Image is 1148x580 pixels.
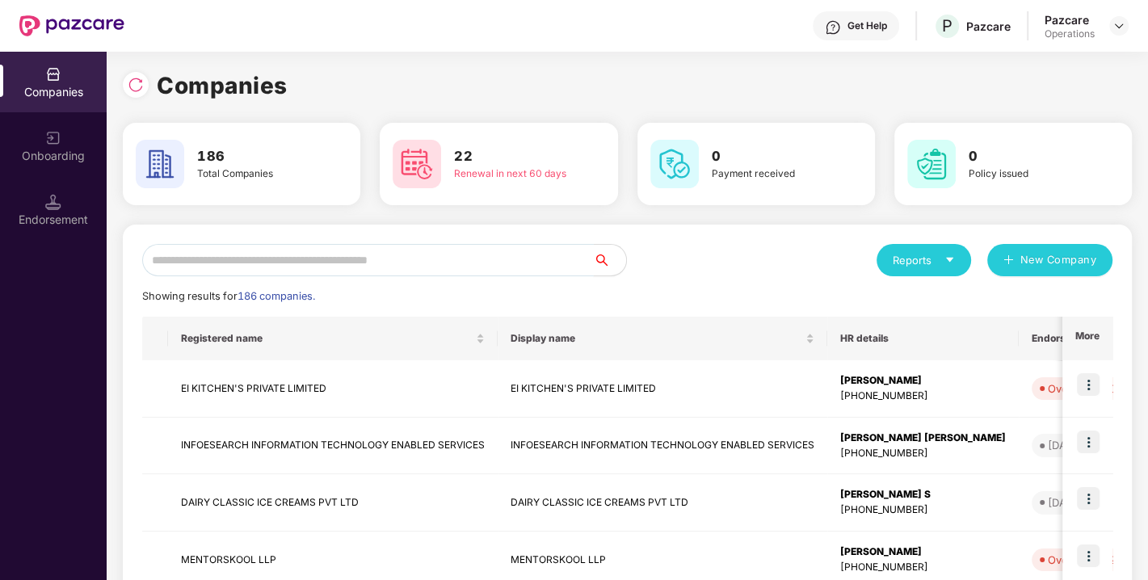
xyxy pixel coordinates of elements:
div: [PERSON_NAME] S [840,487,1006,502]
div: Get Help [847,19,887,32]
img: icon [1077,487,1100,510]
td: DAIRY CLASSIC ICE CREAMS PVT LTD [498,474,827,532]
img: svg+xml;base64,PHN2ZyBpZD0iRHJvcGRvd24tMzJ4MzIiIHhtbG5zPSJodHRwOi8vd3d3LnczLm9yZy8yMDAwL3N2ZyIgd2... [1112,19,1125,32]
img: svg+xml;base64,PHN2ZyB3aWR0aD0iMTQuNSIgaGVpZ2h0PSIxNC41IiB2aWV3Qm94PSIwIDAgMTYgMTYiIGZpbGw9Im5vbm... [45,194,61,210]
div: Pazcare [966,19,1011,34]
span: Registered name [181,332,473,345]
span: P [942,16,952,36]
h3: 0 [712,146,830,167]
img: svg+xml;base64,PHN2ZyBpZD0iQ29tcGFuaWVzIiB4bWxucz0iaHR0cDovL3d3dy53My5vcmcvMjAwMC9zdmciIHdpZHRoPS... [45,66,61,82]
div: [PHONE_NUMBER] [840,502,1006,518]
th: HR details [827,317,1019,360]
td: EI KITCHEN'S PRIVATE LIMITED [168,360,498,418]
div: [DATE] [1048,494,1083,511]
td: EI KITCHEN'S PRIVATE LIMITED [498,360,827,418]
button: search [593,244,627,276]
h3: 0 [969,146,1087,167]
img: svg+xml;base64,PHN2ZyBpZD0iUmVsb2FkLTMyeDMyIiB4bWxucz0iaHR0cDovL3d3dy53My5vcmcvMjAwMC9zdmciIHdpZH... [128,77,144,93]
td: DAIRY CLASSIC ICE CREAMS PVT LTD [168,474,498,532]
div: [PHONE_NUMBER] [840,389,1006,404]
span: Showing results for [142,290,315,302]
img: svg+xml;base64,PHN2ZyB4bWxucz0iaHR0cDovL3d3dy53My5vcmcvMjAwMC9zdmciIHdpZHRoPSI2MCIgaGVpZ2h0PSI2MC... [393,140,441,188]
div: [PERSON_NAME] [PERSON_NAME] [840,431,1006,446]
h3: 22 [454,146,572,167]
img: svg+xml;base64,PHN2ZyB4bWxucz0iaHR0cDovL3d3dy53My5vcmcvMjAwMC9zdmciIHdpZHRoPSI2MCIgaGVpZ2h0PSI2MC... [907,140,956,188]
td: INFOESEARCH INFORMATION TECHNOLOGY ENABLED SERVICES [498,418,827,475]
div: Reports [893,252,955,268]
div: [PERSON_NAME] [840,544,1006,560]
img: icon [1077,373,1100,396]
img: svg+xml;base64,PHN2ZyB4bWxucz0iaHR0cDovL3d3dy53My5vcmcvMjAwMC9zdmciIHdpZHRoPSI2MCIgaGVpZ2h0PSI2MC... [650,140,699,188]
div: [DATE] [1048,437,1083,453]
h3: 186 [197,146,315,167]
th: Display name [498,317,827,360]
button: plusNew Company [987,244,1112,276]
div: [PHONE_NUMBER] [840,560,1006,575]
h1: Companies [157,68,288,103]
span: Display name [511,332,802,345]
div: Overdue - 121d [1048,552,1129,568]
div: Pazcare [1045,12,1095,27]
div: [PERSON_NAME] [840,373,1006,389]
div: Policy issued [969,166,1087,182]
div: Payment received [712,166,830,182]
div: Operations [1045,27,1095,40]
img: icon [1077,431,1100,453]
div: Overdue - 20d [1048,380,1122,397]
div: [PHONE_NUMBER] [840,446,1006,461]
th: More [1062,317,1112,360]
th: Registered name [168,317,498,360]
img: svg+xml;base64,PHN2ZyBpZD0iSGVscC0zMngzMiIgeG1sbnM9Imh0dHA6Ly93d3cudzMub3JnLzIwMDAvc3ZnIiB3aWR0aD... [825,19,841,36]
span: caret-down [944,254,955,265]
span: New Company [1020,252,1097,268]
div: Total Companies [197,166,315,182]
span: Endorsements [1032,332,1124,345]
td: INFOESEARCH INFORMATION TECHNOLOGY ENABLED SERVICES [168,418,498,475]
img: New Pazcare Logo [19,15,124,36]
img: icon [1077,544,1100,567]
span: 186 companies. [238,290,315,302]
img: svg+xml;base64,PHN2ZyB3aWR0aD0iMjAiIGhlaWdodD0iMjAiIHZpZXdCb3g9IjAgMCAyMCAyMCIgZmlsbD0ibm9uZSIgeG... [45,130,61,146]
span: search [593,254,626,267]
img: svg+xml;base64,PHN2ZyB4bWxucz0iaHR0cDovL3d3dy53My5vcmcvMjAwMC9zdmciIHdpZHRoPSI2MCIgaGVpZ2h0PSI2MC... [136,140,184,188]
span: plus [1003,254,1014,267]
div: Renewal in next 60 days [454,166,572,182]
